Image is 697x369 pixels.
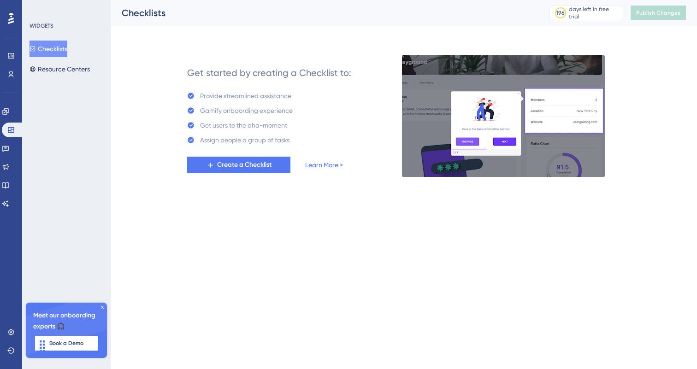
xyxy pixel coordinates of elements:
div: Get users to the aha-moment [200,120,287,131]
button: Checklists [30,41,67,57]
div: Provide streamlined assistance [200,90,291,101]
div: Assign people a group of tasks [200,135,289,146]
div: WIDGETS [30,22,53,29]
a: Learn More > [305,159,343,170]
span: Book a Demo [49,340,83,347]
img: e28e67207451d1beac2d0b01ddd05b56.gif [402,55,605,177]
button: Create a Checklist [187,157,290,173]
button: Publish Changes [631,6,686,20]
button: Resource Centers [30,61,90,77]
div: Gamify onbaording experience [200,105,293,116]
button: Book a Demo [35,336,98,351]
span: Create a Checklist [217,159,272,170]
span: Meet our onboarding experts 🎧 [33,310,100,332]
div: Drag [35,334,50,362]
span: Publish Changes [636,9,680,17]
div: 196 [556,9,565,17]
div: Checklists [122,6,526,19]
iframe: UserGuiding AI Assistant Launcher [658,333,686,360]
div: Get started by creating a Checklist to: [187,66,351,79]
div: days left in free trial [569,6,620,20]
